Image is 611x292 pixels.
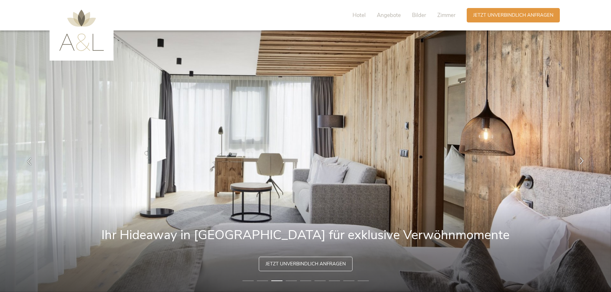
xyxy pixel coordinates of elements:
span: Hotel [353,12,366,19]
span: Angebote [377,12,401,19]
span: Bilder [412,12,426,19]
span: Jetzt unverbindlich anfragen [473,12,553,19]
span: Zimmer [437,12,456,19]
span: Jetzt unverbindlich anfragen [266,261,346,267]
img: AMONTI & LUNARIS Wellnessresort [59,10,104,51]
